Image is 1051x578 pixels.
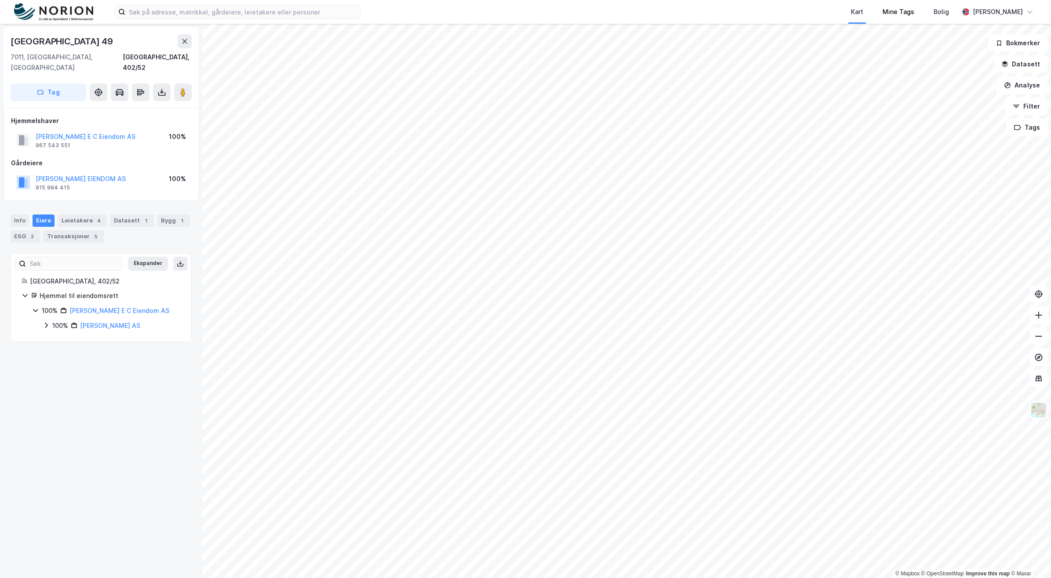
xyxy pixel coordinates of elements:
[895,571,920,577] a: Mapbox
[973,7,1023,17] div: [PERSON_NAME]
[52,320,68,331] div: 100%
[14,3,93,21] img: norion-logo.80e7a08dc31c2e691866.png
[988,34,1047,52] button: Bokmerker
[169,131,186,142] div: 100%
[36,184,70,191] div: 915 994 415
[26,257,122,270] input: Søk
[1007,536,1051,578] div: Kontrollprogram for chat
[966,571,1010,577] a: Improve this map
[851,7,863,17] div: Kart
[169,174,186,184] div: 100%
[1007,536,1051,578] iframe: Chat Widget
[142,216,150,225] div: 1
[157,214,190,227] div: Bygg
[110,214,154,227] div: Datasett
[883,7,914,17] div: Mine Tags
[128,257,168,271] button: Ekspander
[1005,98,1047,115] button: Filter
[125,5,360,18] input: Søk på adresse, matrikkel, gårdeiere, leietakere eller personer
[11,84,86,101] button: Tag
[58,214,107,227] div: Leietakere
[40,291,181,301] div: Hjemmel til eiendomsrett
[11,214,29,227] div: Info
[11,116,191,126] div: Hjemmelshaver
[123,52,192,73] div: [GEOGRAPHIC_DATA], 402/52
[11,52,123,73] div: 7011, [GEOGRAPHIC_DATA], [GEOGRAPHIC_DATA]
[1030,402,1047,418] img: Z
[996,76,1047,94] button: Analyse
[178,216,186,225] div: 1
[30,276,181,287] div: [GEOGRAPHIC_DATA], 402/52
[1007,119,1047,136] button: Tags
[69,307,169,314] a: [PERSON_NAME] E C Eiendom AS
[994,55,1047,73] button: Datasett
[80,322,140,329] a: [PERSON_NAME] AS
[11,158,191,168] div: Gårdeiere
[44,230,104,243] div: Transaksjoner
[95,216,103,225] div: 4
[91,232,100,241] div: 5
[921,571,964,577] a: OpenStreetMap
[42,305,58,316] div: 100%
[11,34,115,48] div: [GEOGRAPHIC_DATA] 49
[33,214,55,227] div: Eiere
[11,230,40,243] div: ESG
[934,7,949,17] div: Bolig
[28,232,36,241] div: 2
[36,142,70,149] div: 967 543 551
